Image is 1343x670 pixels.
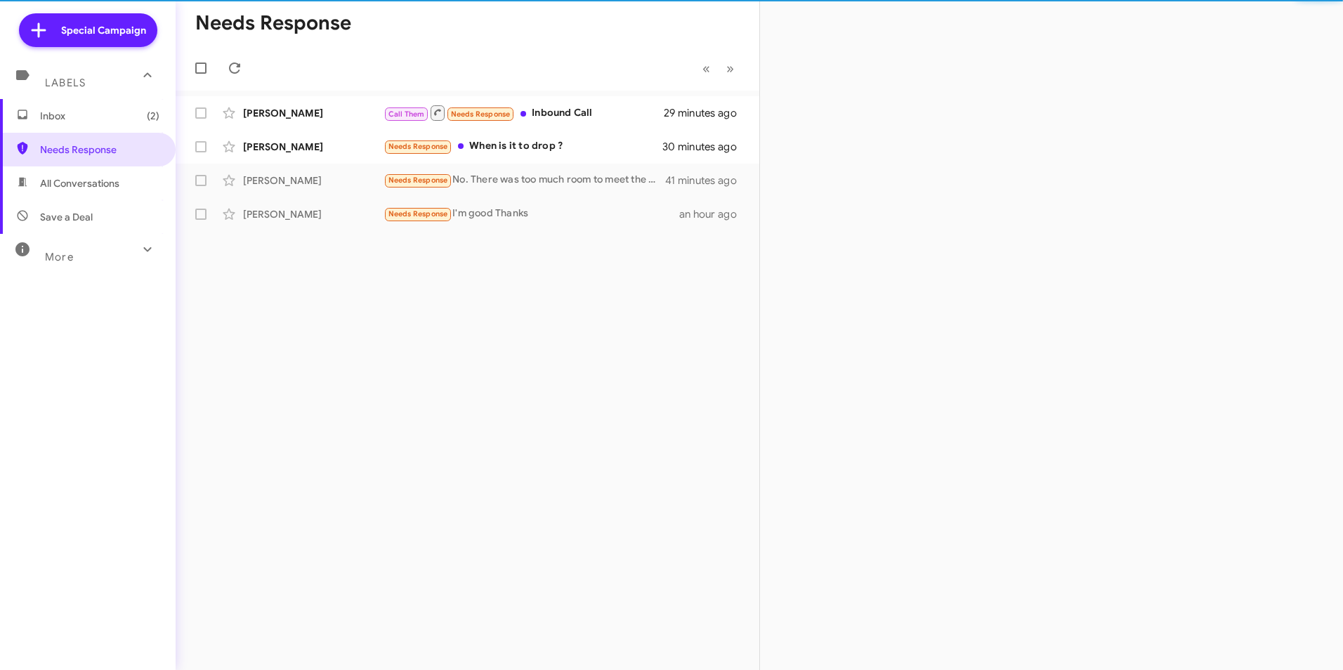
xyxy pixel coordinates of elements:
[243,140,384,154] div: [PERSON_NAME]
[61,23,146,37] span: Special Campaign
[40,210,93,224] span: Save a Deal
[384,104,664,121] div: Inbound Call
[388,142,448,151] span: Needs Response
[664,106,748,120] div: 29 minutes ago
[384,138,664,155] div: When is it to drop ?
[388,209,448,218] span: Needs Response
[243,173,384,188] div: [PERSON_NAME]
[384,206,679,222] div: I'm good Thanks
[718,54,742,83] button: Next
[726,60,734,77] span: »
[195,12,351,34] h1: Needs Response
[388,176,448,185] span: Needs Response
[384,172,665,188] div: No. There was too much room to meet the payments I need for the vehicle I want. The staff did not...
[388,110,425,119] span: Call Them
[147,109,159,123] span: (2)
[243,207,384,221] div: [PERSON_NAME]
[694,54,719,83] button: Previous
[664,140,748,154] div: 30 minutes ago
[45,77,86,89] span: Labels
[19,13,157,47] a: Special Campaign
[40,176,119,190] span: All Conversations
[695,54,742,83] nav: Page navigation example
[702,60,710,77] span: «
[45,251,74,263] span: More
[40,143,159,157] span: Needs Response
[451,110,511,119] span: Needs Response
[40,109,159,123] span: Inbox
[665,173,748,188] div: 41 minutes ago
[679,207,748,221] div: an hour ago
[243,106,384,120] div: [PERSON_NAME]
